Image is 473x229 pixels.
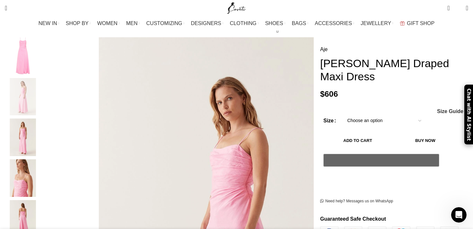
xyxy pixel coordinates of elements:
[3,78,42,116] img: aje dress
[437,109,463,114] a: Size Guide
[126,17,140,30] a: MEN
[320,90,325,99] span: $
[97,17,120,30] a: WOMEN
[39,20,57,26] span: NEW IN
[361,17,394,30] a: JEWELLERY
[444,2,453,14] a: 0
[191,17,223,30] a: DESIGNERS
[320,57,468,83] h1: [PERSON_NAME] Draped Maxi Dress
[451,207,467,223] iframe: Intercom live chat
[2,17,471,30] div: Main navigation
[146,17,185,30] a: CUSTOMIZING
[3,159,42,200] div: 4 / 5
[320,216,386,222] strong: Guaranteed Safe Checkout
[322,170,441,186] iframe: Secure express checkout frame
[292,17,308,30] a: BAGS
[400,17,435,30] a: GIFT SHOP
[265,17,285,30] a: SHOES
[323,117,336,125] label: Size
[456,6,461,11] span: 0
[315,20,352,26] span: ACCESSORIES
[315,17,354,30] a: ACCESSORIES
[39,17,60,30] a: NEW IN
[126,20,138,26] span: MEN
[320,90,338,99] bdi: 606
[3,37,42,78] div: 1 / 5
[66,17,91,30] a: SHOP BY
[3,78,42,119] div: 2 / 5
[2,2,10,14] a: Search
[3,37,42,75] img: Aje Pink dress
[323,154,439,167] button: Pay with GPay
[146,20,182,26] span: CUSTOMIZING
[3,119,42,159] div: 3 / 5
[448,3,453,8] span: 0
[407,20,435,26] span: GIFT SHOP
[3,119,42,156] img: aje dresses
[320,199,393,204] a: Need help? Messages us on WhatsApp
[265,20,283,26] span: SHOES
[292,20,306,26] span: BAGS
[400,21,405,25] img: GiftBag
[230,20,256,26] span: CLOTHING
[323,134,392,147] button: Add to cart
[230,17,259,30] a: CLOTHING
[66,20,88,26] span: SHOP BY
[361,20,391,26] span: JEWELLERY
[455,2,461,14] div: My Wishlist
[97,20,117,26] span: WOMEN
[395,134,455,147] button: Buy now
[226,5,247,10] a: Site logo
[191,20,221,26] span: DESIGNERS
[320,45,328,54] a: Aje
[3,159,42,197] img: Clarice Draped Maxi Dress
